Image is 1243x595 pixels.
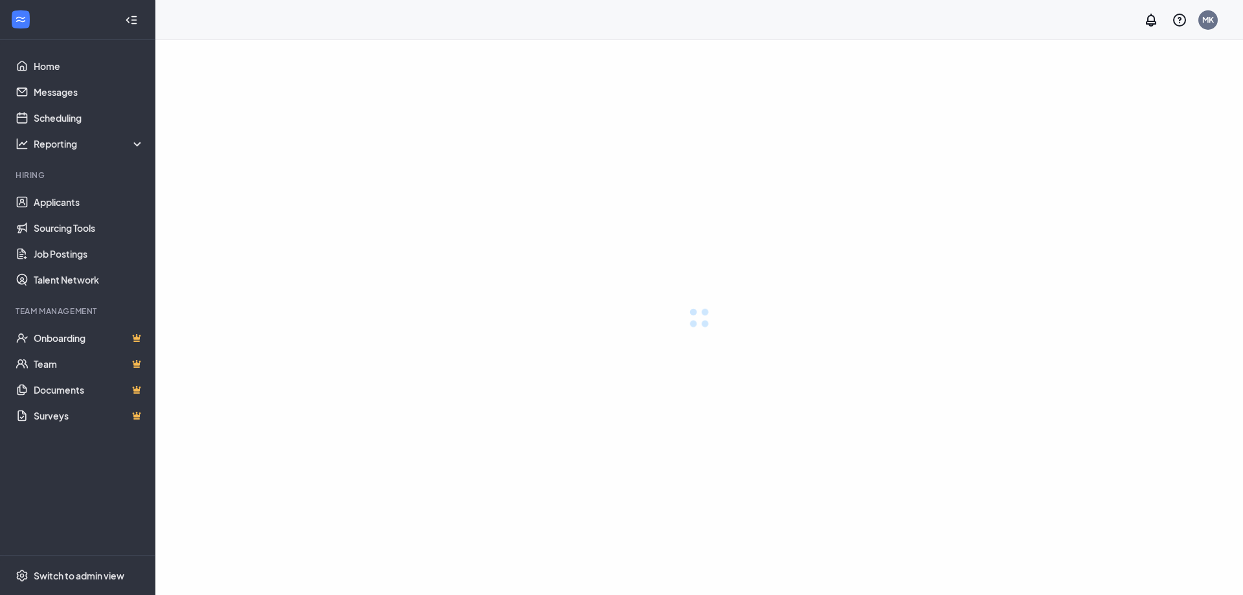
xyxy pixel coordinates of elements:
[34,351,144,377] a: TeamCrown
[16,306,142,317] div: Team Management
[34,79,144,105] a: Messages
[34,569,124,582] div: Switch to admin view
[16,137,28,150] svg: Analysis
[16,170,142,181] div: Hiring
[34,189,144,215] a: Applicants
[34,215,144,241] a: Sourcing Tools
[1172,12,1187,28] svg: QuestionInfo
[16,569,28,582] svg: Settings
[34,137,145,150] div: Reporting
[1202,14,1214,25] div: MK
[34,267,144,293] a: Talent Network
[14,13,27,26] svg: WorkstreamLogo
[34,105,144,131] a: Scheduling
[34,53,144,79] a: Home
[34,377,144,403] a: DocumentsCrown
[34,403,144,429] a: SurveysCrown
[34,325,144,351] a: OnboardingCrown
[34,241,144,267] a: Job Postings
[125,14,138,27] svg: Collapse
[1143,12,1159,28] svg: Notifications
